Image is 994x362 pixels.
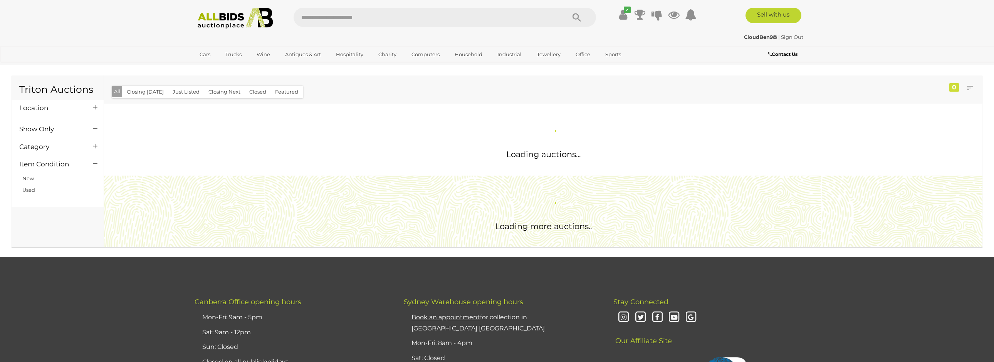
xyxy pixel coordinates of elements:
[744,34,778,40] a: CloudBen9
[557,8,596,27] button: Search
[19,143,81,151] h4: Category
[768,50,799,59] a: Contact Us
[331,48,368,61] a: Hospitality
[19,104,81,112] h4: Location
[373,48,401,61] a: Charity
[195,298,301,306] span: Canberra Office opening hours
[252,48,275,61] a: Wine
[634,311,647,324] i: Twitter
[949,83,959,92] div: 0
[22,175,34,181] a: New
[19,126,81,133] h4: Show Only
[200,325,385,340] li: Sat: 9am - 12pm
[200,310,385,325] li: Mon-Fri: 9am - 5pm
[744,34,777,40] strong: CloudBen9
[122,86,168,98] button: Closing [DATE]
[19,84,96,95] h1: Triton Auctions
[168,86,204,98] button: Just Listed
[245,86,271,98] button: Closed
[193,8,277,29] img: Allbids.com.au
[410,336,594,351] li: Mon-Fri: 8am - 4pm
[411,313,480,321] u: Book an appointment
[406,48,445,61] a: Computers
[280,48,326,61] a: Antiques & Art
[768,51,798,57] b: Contact Us
[781,34,803,40] a: Sign Out
[532,48,566,61] a: Jewellery
[684,311,698,324] i: Google
[651,311,664,324] i: Facebook
[624,7,631,13] i: ✔
[404,298,523,306] span: Sydney Warehouse opening hours
[195,61,259,74] a: [GEOGRAPHIC_DATA]
[617,311,631,324] i: Instagram
[492,48,527,61] a: Industrial
[571,48,595,61] a: Office
[220,48,247,61] a: Trucks
[745,8,801,23] a: Sell with us
[450,48,487,61] a: Household
[19,161,81,168] h4: Item Condition
[200,340,385,355] li: Sun: Closed
[22,187,35,193] a: Used
[506,149,581,159] span: Loading auctions...
[613,298,668,306] span: Stay Connected
[112,86,123,97] button: All
[411,313,545,332] a: Book an appointmentfor collection in [GEOGRAPHIC_DATA] [GEOGRAPHIC_DATA]
[778,34,780,40] span: |
[195,48,215,61] a: Cars
[617,8,629,22] a: ✔
[495,221,592,231] span: Loading more auctions..
[204,86,245,98] button: Closing Next
[668,311,681,324] i: Youtube
[270,86,303,98] button: Featured
[613,325,672,345] span: Our Affiliate Site
[600,48,626,61] a: Sports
